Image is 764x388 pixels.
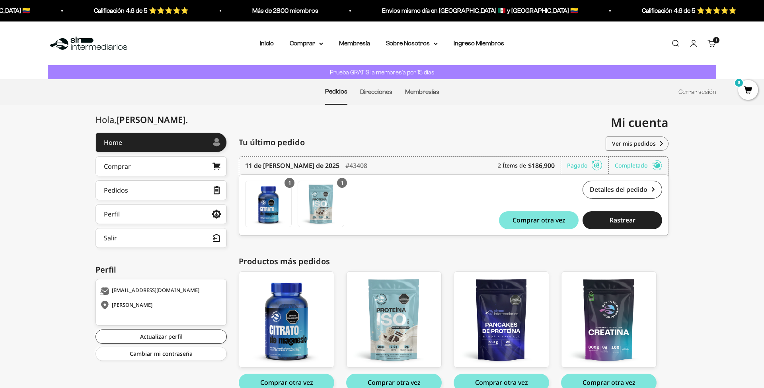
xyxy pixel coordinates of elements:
a: Comprar [95,156,227,176]
div: Home [104,139,122,146]
div: Pedidos [104,187,128,193]
a: Actualizar perfil [95,330,227,344]
a: Ver mis pedidos [606,136,668,151]
p: Envios mismo día en [GEOGRAPHIC_DATA] 🇲🇽 y [GEOGRAPHIC_DATA] 🇨🇴 [380,6,576,16]
span: Rastrear [610,217,635,223]
img: ISO_cc_2lbs_large.png [347,272,441,367]
div: 1 [337,178,347,188]
div: Productos más pedidos [239,255,668,267]
p: Prueba GRATIS la membresía por 15 días [328,67,436,77]
a: Creatina Monohidrato - 300g [561,271,657,368]
span: Mi cuenta [611,114,668,131]
button: Rastrear [583,211,662,229]
div: [EMAIL_ADDRESS][DOMAIN_NAME] [100,287,220,295]
div: 1 [285,178,294,188]
a: Pancakes de Proteína - 770g [454,271,549,368]
div: #43408 [345,157,367,174]
span: [PERSON_NAME] [117,113,188,125]
div: Salir [104,235,117,241]
a: Direcciones [360,88,392,95]
a: Proteína Aislada ISO - Cookies & Cream - Cookies & Cream / 2 libras (910g) [346,271,442,368]
a: Pedidos [95,180,227,200]
a: Detalles del pedido [583,181,662,199]
a: Perfil [95,204,227,224]
a: Pedidos [325,88,347,95]
span: Tu último pedido [239,136,305,148]
a: Gomas con Citrato de Magnesio [245,181,292,227]
a: Proteína Aislada ISO - Cookies & Cream - Cookies & Cream / 2 libras (910g) [298,181,344,227]
a: Membresía [339,40,370,47]
a: Cambiar mi contraseña [95,347,227,361]
img: magnesio_01_c0af4f48-07d4-4d86-8d00-70c4420cd282_large.png [239,272,334,367]
img: creatina_01_large.png [561,272,656,367]
a: Cerrar sesión [678,88,716,95]
button: Comprar otra vez [499,211,579,229]
div: Perfil [104,211,120,217]
p: Calificación 4.6 de 5 ⭐️⭐️⭐️⭐️⭐️ [92,6,187,16]
img: pancakes_e88486cb-b9d3-4de2-a681-74c2d7738d4a_large.png [454,272,549,367]
p: Más de 2800 miembros [250,6,316,16]
div: [PERSON_NAME] [100,301,220,309]
span: 1 [716,38,717,42]
div: Hola, [95,115,188,125]
span: $186,900 [528,161,555,170]
summary: Comprar [290,38,323,49]
mark: 0 [734,78,744,88]
a: Gomas con Citrato de Magnesio [239,271,334,368]
div: Pagado [567,157,609,174]
div: Comprar [104,163,131,170]
button: Salir [95,228,227,248]
a: 0 [738,86,758,95]
p: Calificación 4.6 de 5 ⭐️⭐️⭐️⭐️⭐️ [640,6,735,16]
div: 2 Ítems de [498,157,561,174]
img: Translation missing: es.Gomas con Citrato de Magnesio [246,181,291,227]
img: Translation missing: es.Proteína Aislada ISO - Cookies & Cream - Cookies & Cream / 2 libras (910g) [298,181,344,227]
a: Home [95,133,227,152]
div: Perfil [95,264,227,276]
a: Membresías [405,88,439,95]
span: . [185,113,188,125]
div: Completado [615,157,662,174]
time: 11 de [PERSON_NAME] de 2025 [245,161,339,170]
summary: Sobre Nosotros [386,38,438,49]
span: Comprar otra vez [513,217,565,223]
a: Inicio [260,40,274,47]
a: Ingreso Miembros [454,40,504,47]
